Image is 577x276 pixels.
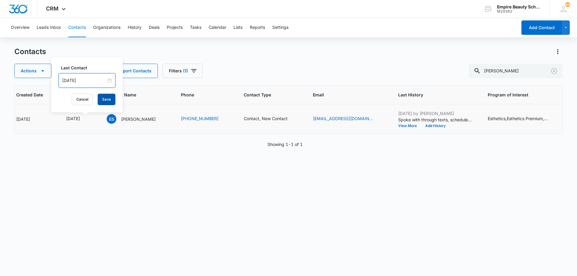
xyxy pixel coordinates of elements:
[14,47,46,56] h1: Contacts
[549,66,559,76] button: Clear
[98,94,115,105] button: Save
[46,5,59,12] span: CRM
[313,115,373,122] a: [EMAIL_ADDRESS][DOMAIN_NAME]
[103,64,158,78] button: Import Contacts
[272,18,288,37] button: Settings
[244,115,288,122] div: Contact, New Contact
[313,92,375,98] span: Email
[488,92,559,98] span: Program of Interest
[244,115,298,123] div: Contact Type - Contact, New Contact - Select to Edit Field
[313,115,384,123] div: Email - skillingsemily@gmail.com - Select to Edit Field
[497,9,541,14] div: account id
[181,115,229,123] div: Phone - (603) 312-8559 - Select to Edit Field
[553,47,563,56] button: Actions
[163,64,203,78] button: Filters
[398,92,465,98] span: Last History
[565,2,570,7] div: notifications count
[68,18,86,37] button: Contacts
[66,115,80,122] div: [DATE]
[107,114,116,124] span: ES
[16,116,52,122] div: [DATE]
[107,92,158,98] span: Contact Name
[181,115,218,122] a: [PHONE_NUMBER]
[488,115,548,122] div: Esthetics,Esthetics Premium,Makeup,Lash Extensions
[11,18,29,37] button: Overview
[488,115,559,123] div: Program of Interest - Esthetics,Esthetics Premium,Makeup,Lash Extensions - Select to Edit Field
[14,64,51,78] button: Actions
[167,18,183,37] button: Projects
[149,18,160,37] button: Deals
[128,18,142,37] button: History
[61,65,118,71] label: Last Contact
[267,141,303,147] p: Showing 1-1 of 1
[121,116,156,122] p: [PERSON_NAME]
[190,18,201,37] button: Tasks
[181,92,221,98] span: Phone
[521,20,562,35] button: Add Contact
[250,18,265,37] button: Reports
[209,18,226,37] button: Calendar
[565,2,570,7] span: 49
[37,18,61,37] button: Leads Inbox
[398,124,421,128] button: View More
[421,124,450,128] button: Add History
[107,114,166,124] div: Contact Name - Emily Skillings - Select to Edit Field
[16,92,43,98] span: Created Date
[398,117,473,123] p: Spoke with through texts, scheduled call for [DATE] 10am
[398,110,473,117] p: [DATE] by [PERSON_NAME]
[66,115,91,123] div: Last Contact - 1754956800 - Select to Edit Field
[93,18,121,37] button: Organizations
[469,64,563,78] input: Search Contacts
[62,77,106,84] input: Aug 13, 2025
[244,92,290,98] span: Contact Type
[497,5,541,9] div: account name
[183,69,188,73] span: (1)
[72,94,93,105] button: Cancel
[234,18,243,37] button: Lists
